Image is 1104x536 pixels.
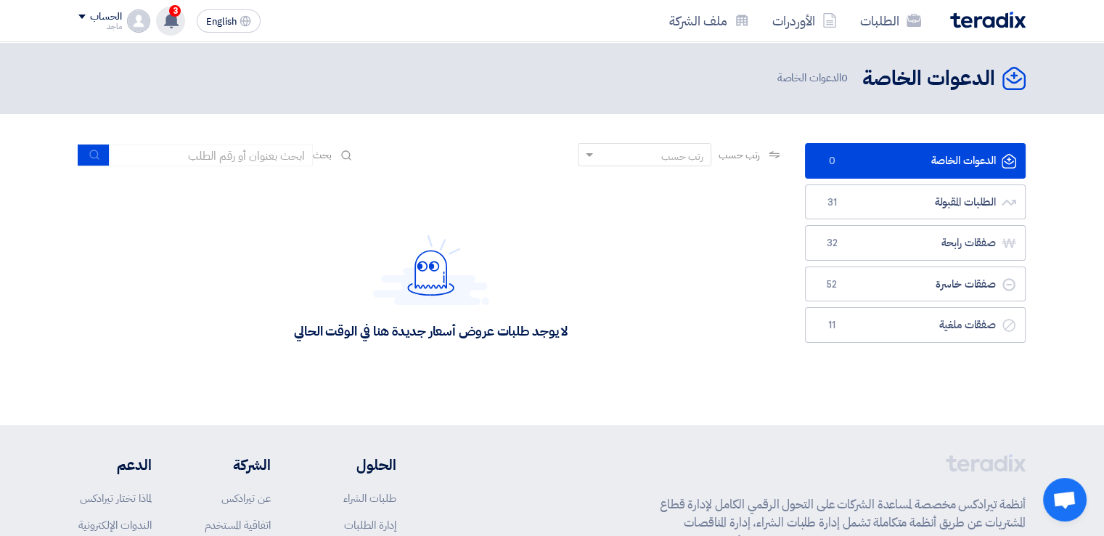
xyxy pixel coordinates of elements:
a: الطلبات [849,4,933,38]
div: لا يوجد طلبات عروض أسعار جديدة هنا في الوقت الحالي [294,322,568,339]
a: لماذا تختار تيرادكس [80,490,152,506]
span: 31 [823,195,841,210]
div: Open chat [1043,478,1087,521]
span: 32 [823,236,841,251]
img: Teradix logo [950,12,1026,28]
li: الدعم [78,454,152,476]
a: اتفاقية المستخدم [205,517,271,533]
a: إدارة الطلبات [344,517,396,533]
img: profile_test.png [127,9,150,33]
a: صفقات ملغية11 [805,307,1026,343]
span: الدعوات الخاصة [777,70,851,86]
span: 0 [823,154,841,168]
a: ملف الشركة [658,4,761,38]
a: الندوات الإلكترونية [78,517,152,533]
img: Hello [373,235,489,305]
div: ماجد [78,23,121,31]
li: الحلول [314,454,396,476]
a: الطلبات المقبولة31 [805,184,1026,220]
span: English [206,17,237,27]
li: الشركة [195,454,271,476]
a: صفقات خاسرة52 [805,267,1026,302]
div: رتب حسب [661,149,703,164]
h2: الدعوات الخاصة [862,65,995,93]
span: 11 [823,318,841,333]
span: 0 [841,70,848,86]
a: الأوردرات [761,4,849,38]
div: الحساب [90,11,121,23]
a: طلبات الشراء [343,490,396,506]
span: 3 [169,5,181,17]
span: 52 [823,277,841,292]
input: ابحث بعنوان أو رقم الطلب [110,145,313,166]
button: English [197,9,261,33]
a: الدعوات الخاصة0 [805,143,1026,179]
a: عن تيرادكس [221,490,271,506]
span: بحث [313,147,332,163]
a: صفقات رابحة32 [805,225,1026,261]
span: رتب حسب [719,147,760,163]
